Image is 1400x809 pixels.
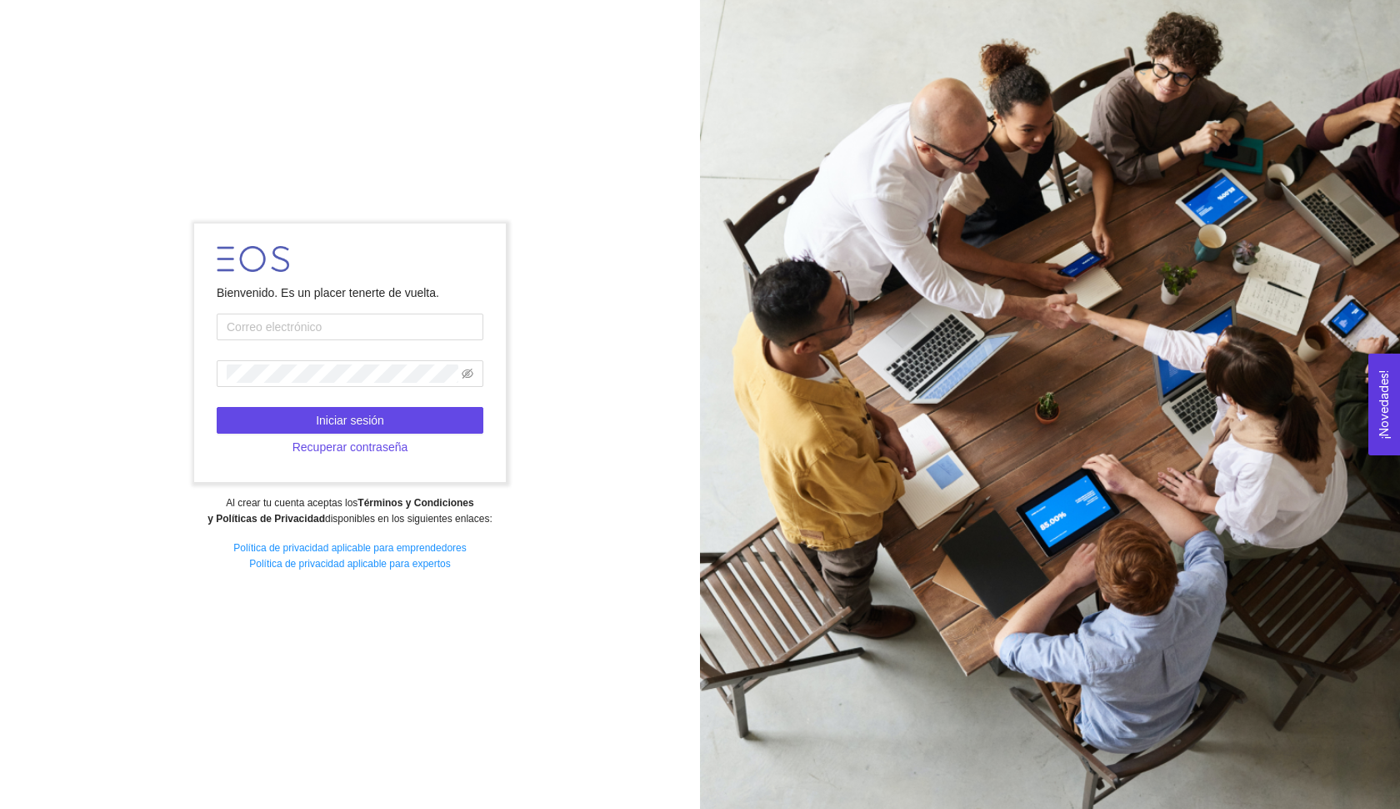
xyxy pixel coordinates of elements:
img: LOGO [217,246,289,272]
button: Iniciar sesión [217,407,483,434]
span: eye-invisible [462,368,473,379]
input: Correo electrónico [217,314,483,340]
strong: Términos y Condiciones y Políticas de Privacidad [207,497,473,525]
div: Bienvenido. Es un placer tenerte de vuelta. [217,284,483,302]
span: Recuperar contraseña [292,438,408,456]
div: Al crear tu cuenta aceptas los disponibles en los siguientes enlaces: [11,495,688,527]
button: Open Feedback Widget [1368,354,1400,455]
span: Iniciar sesión [316,411,384,430]
button: Recuperar contraseña [217,434,483,460]
a: Recuperar contraseña [217,440,483,454]
a: Política de privacidad aplicable para emprendedores [233,542,467,554]
a: Política de privacidad aplicable para expertos [249,558,450,570]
